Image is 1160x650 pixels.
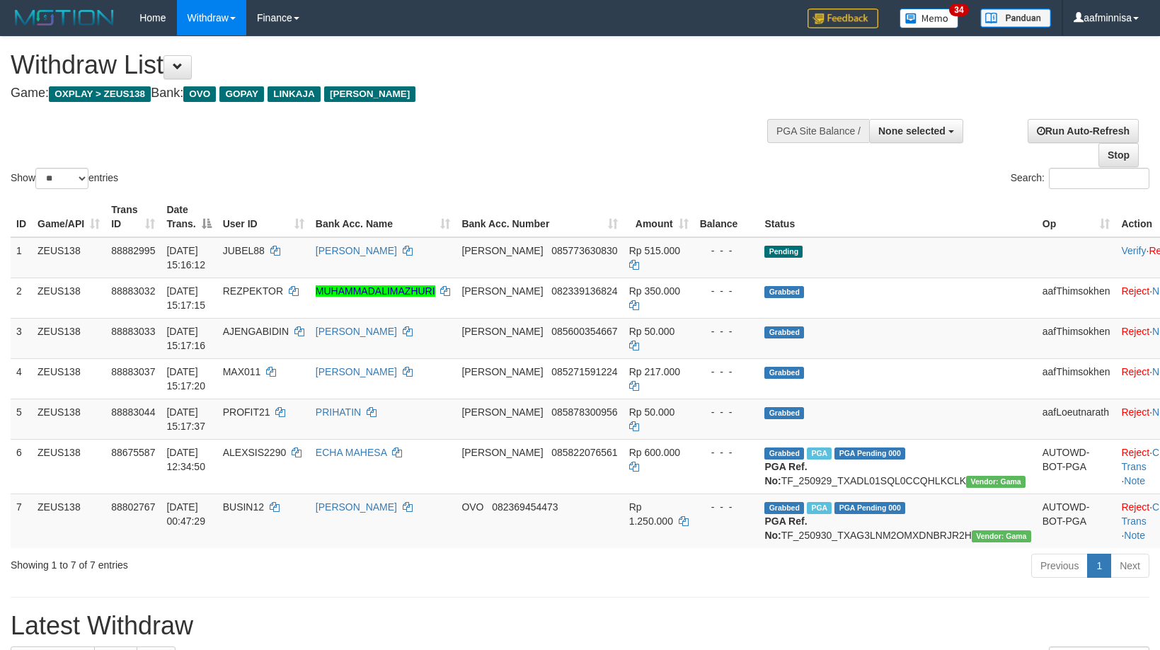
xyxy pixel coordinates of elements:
th: Balance [694,197,759,237]
th: User ID: activate to sort column ascending [217,197,310,237]
span: Pending [764,246,803,258]
div: - - - [700,284,754,298]
td: TF_250929_TXADL01SQL0CCQHLKCLK [759,439,1036,494]
td: 2 [11,278,32,318]
div: - - - [700,365,754,379]
span: Copy 085271591224 to clipboard [551,366,617,377]
span: MAX011 [223,366,261,377]
a: [PERSON_NAME] [316,501,397,513]
span: Rp 600.000 [629,447,680,458]
span: BUSIN12 [223,501,264,513]
span: Rp 1.250.000 [629,501,673,527]
th: Game/API: activate to sort column ascending [32,197,105,237]
span: [PERSON_NAME] [461,366,543,377]
a: Reject [1121,326,1149,337]
span: Rp 50.000 [629,406,675,418]
b: PGA Ref. No: [764,515,807,541]
a: PRIHATIN [316,406,361,418]
span: PROFIT21 [223,406,270,418]
span: 88882995 [111,245,155,256]
h4: Game: Bank: [11,86,759,101]
td: ZEUS138 [32,399,105,439]
div: Showing 1 to 7 of 7 entries [11,552,473,572]
span: [DATE] 12:34:50 [166,447,205,472]
th: ID [11,197,32,237]
input: Search: [1049,168,1149,189]
td: TF_250930_TXAG3LNM2OMXDNBRJR2H [759,494,1036,548]
th: Amount: activate to sort column ascending [624,197,694,237]
span: Copy 082369454473 to clipboard [492,501,558,513]
div: PGA Site Balance / [767,119,869,143]
span: [DATE] 15:17:37 [166,406,205,432]
b: PGA Ref. No: [764,461,807,486]
span: Rp 217.000 [629,366,680,377]
span: [PERSON_NAME] [461,326,543,337]
span: Marked by aafpengsreynich [807,447,832,460]
a: [PERSON_NAME] [316,366,397,377]
th: Trans ID: activate to sort column ascending [105,197,161,237]
span: Copy 085878300956 to clipboard [551,406,617,418]
td: 5 [11,399,32,439]
td: 1 [11,237,32,278]
td: aafThimsokhen [1037,278,1116,318]
td: ZEUS138 [32,278,105,318]
a: [PERSON_NAME] [316,245,397,256]
a: MUHAMMADALIMAZHURI [316,285,435,297]
span: [DATE] 15:17:15 [166,285,205,311]
a: Reject [1121,447,1149,458]
span: Grabbed [764,447,804,460]
span: Rp 515.000 [629,245,680,256]
label: Show entries [11,168,118,189]
a: Stop [1098,143,1139,167]
th: Bank Acc. Number: activate to sort column ascending [456,197,623,237]
div: - - - [700,445,754,460]
td: ZEUS138 [32,358,105,399]
span: Copy 085600354667 to clipboard [551,326,617,337]
span: JUBEL88 [223,245,265,256]
span: [DATE] 15:16:12 [166,245,205,270]
a: Previous [1031,554,1088,578]
span: Grabbed [764,367,804,379]
div: - - - [700,244,754,258]
span: [PERSON_NAME] [461,447,543,458]
td: AUTOWD-BOT-PGA [1037,439,1116,494]
span: [DATE] 15:17:20 [166,366,205,392]
th: Bank Acc. Name: activate to sort column ascending [310,197,456,237]
a: Reject [1121,285,1149,297]
span: 88883032 [111,285,155,297]
span: REZPEKTOR [223,285,283,297]
td: ZEUS138 [32,318,105,358]
span: Grabbed [764,502,804,514]
span: OVO [461,501,483,513]
span: [PERSON_NAME] [461,406,543,418]
td: aafLoeutnarath [1037,399,1116,439]
span: ALEXSIS2290 [223,447,287,458]
td: 6 [11,439,32,494]
span: [DATE] 15:17:16 [166,326,205,351]
span: GOPAY [219,86,264,102]
a: Reject [1121,501,1149,513]
select: Showentries [35,168,88,189]
span: Grabbed [764,407,804,419]
td: aafThimsokhen [1037,318,1116,358]
a: Next [1110,554,1149,578]
span: [PERSON_NAME] [324,86,415,102]
span: AJENGABIDIN [223,326,289,337]
span: Rp 350.000 [629,285,680,297]
a: 1 [1087,554,1111,578]
img: Feedback.jpg [808,8,878,28]
span: Vendor URL: https://trx31.1velocity.biz [966,476,1026,488]
span: 34 [949,4,968,16]
h1: Latest Withdraw [11,612,1149,640]
td: aafThimsokhen [1037,358,1116,399]
span: None selected [878,125,946,137]
div: - - - [700,405,754,419]
span: Grabbed [764,286,804,298]
span: [DATE] 00:47:29 [166,501,205,527]
span: Copy 082339136824 to clipboard [551,285,617,297]
span: 88883037 [111,366,155,377]
span: [PERSON_NAME] [461,245,543,256]
a: Reject [1121,366,1149,377]
th: Date Trans.: activate to sort column descending [161,197,217,237]
a: Run Auto-Refresh [1028,119,1139,143]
